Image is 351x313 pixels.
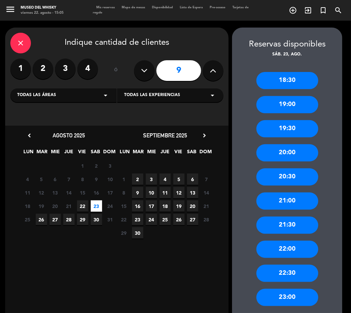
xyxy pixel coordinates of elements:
div: 20:00 [256,144,318,161]
span: 13 [187,187,198,198]
span: JUE [63,148,75,159]
div: ó [105,59,127,83]
button: menu [5,4,15,17]
div: 18:30 [256,72,318,89]
span: MIE [146,148,157,159]
span: 10 [105,174,116,185]
div: MUSEO DEL WHISKY [21,5,64,10]
div: viernes 22. agosto - 15:05 [21,10,64,15]
span: 26 [173,214,185,225]
span: 11 [160,187,171,198]
label: 3 [55,59,76,79]
span: 18 [160,200,171,212]
i: close [17,39,25,47]
span: MIE [50,148,61,159]
span: 16 [91,187,102,198]
span: Todas las áreas [17,92,56,99]
span: 19 [173,200,185,212]
div: 21:00 [256,192,318,210]
span: 8 [77,174,88,185]
span: 4 [160,174,171,185]
span: 14 [63,187,75,198]
span: 12 [173,187,185,198]
span: 28 [63,214,75,225]
span: 14 [201,187,212,198]
span: 4 [22,174,33,185]
span: 24 [146,214,157,225]
div: 19:30 [256,120,318,137]
span: Mis reservas [93,6,118,9]
span: LUN [23,148,34,159]
span: 18 [22,200,33,212]
i: add_circle_outline [289,6,297,14]
span: 29 [118,227,130,239]
span: 25 [22,214,33,225]
span: 26 [36,214,47,225]
span: 31 [105,214,116,225]
i: exit_to_app [304,6,312,14]
span: 2 [132,174,143,185]
span: 2 [91,160,102,171]
span: 23 [91,200,102,212]
span: 7 [201,174,212,185]
span: DOM [200,148,211,159]
span: 10 [146,187,157,198]
span: 5 [173,174,185,185]
i: arrow_drop_down [208,91,217,100]
span: 20 [50,200,61,212]
span: 8 [118,187,130,198]
span: 9 [91,174,102,185]
div: Indique cantidad de clientes [10,33,223,53]
span: 27 [187,214,198,225]
div: sáb. 23, ago. [232,51,342,58]
span: 22 [118,214,130,225]
i: arrow_drop_down [101,91,110,100]
span: Todas las experiencias [124,92,180,99]
span: SAB [186,148,198,159]
i: search [334,6,342,14]
span: 29 [77,214,88,225]
div: 20:30 [256,168,318,186]
span: 22 [77,200,88,212]
div: 22:00 [256,241,318,258]
span: 15 [77,187,88,198]
i: chevron_left [26,132,33,139]
span: septiembre 2025 [143,132,187,139]
span: LUN [119,148,131,159]
span: 6 [50,174,61,185]
div: 19:00 [256,96,318,113]
span: 20 [187,200,198,212]
span: Mapa de mesas [118,6,149,9]
span: 17 [105,187,116,198]
span: 19 [36,200,47,212]
span: 24 [105,200,116,212]
i: turned_in_not [319,6,327,14]
span: 3 [146,174,157,185]
i: chevron_right [201,132,208,139]
span: agosto 2025 [53,132,85,139]
span: MAR [133,148,144,159]
span: 7 [63,174,75,185]
span: Lista de Espera [176,6,206,9]
label: 4 [77,59,98,79]
span: 1 [77,160,88,171]
span: 25 [160,214,171,225]
span: 21 [63,200,75,212]
span: 27 [50,214,61,225]
span: JUE [160,148,171,159]
div: 23:00 [256,289,318,306]
span: 6 [187,174,198,185]
span: 13 [50,187,61,198]
span: 30 [132,227,143,239]
span: 16 [132,200,143,212]
span: 5 [36,174,47,185]
span: VIE [77,148,88,159]
span: SAB [90,148,101,159]
span: 30 [91,214,102,225]
span: 12 [36,187,47,198]
i: menu [5,4,15,14]
span: Pre-acceso [206,6,229,9]
span: 17 [146,200,157,212]
label: 2 [33,59,53,79]
label: 1 [10,59,31,79]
